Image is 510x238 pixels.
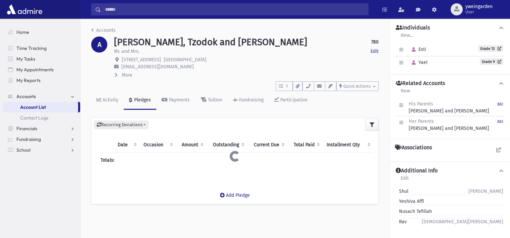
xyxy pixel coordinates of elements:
[3,123,80,134] a: Financials
[465,4,493,9] span: yweingarden
[94,121,149,129] button: Recurring Donations
[343,84,371,89] span: Quick Actions
[409,118,434,124] span: Her Parents
[400,87,410,99] a: New
[206,137,247,153] th: Outstanding
[156,91,195,110] a: Payments
[497,100,503,114] a: 882
[16,93,36,99] span: Accounts
[371,48,379,55] a: Edit
[497,120,503,124] small: 883
[3,134,80,145] a: Fundraising
[247,137,287,153] th: Current Due
[5,3,44,16] img: AdmirePro
[465,9,493,15] span: User
[3,75,80,86] a: My Reports
[20,115,48,121] span: Contact Logs
[16,147,31,153] span: School
[3,27,80,37] a: Home
[400,174,409,186] a: Edit
[336,81,379,91] button: Quick Actions
[480,58,503,65] a: Grade 9
[396,80,445,87] h4: Related Accounts
[3,145,80,155] a: School
[91,91,124,110] a: Activity
[396,167,438,174] h4: Additional Info
[396,218,407,225] span: Rav
[207,97,222,103] div: Tuition
[396,24,430,31] h4: Individuals
[478,45,503,52] a: Grade 12
[3,102,78,112] a: Account List
[91,27,116,36] nav: breadcrumb
[121,64,194,70] span: [EMAIL_ADDRESS][DOMAIN_NAME]
[238,97,264,103] div: Fundraising
[395,144,432,151] h4: Associations
[3,112,80,123] a: Contact Logs
[91,27,116,33] a: Accounts
[16,45,47,51] span: Time Tracking
[164,57,207,63] span: [GEOGRAPHIC_DATA]
[114,72,133,79] button: More
[409,118,489,132] div: [PERSON_NAME] and [PERSON_NAME]
[422,218,503,225] span: [DEMOGRAPHIC_DATA][PERSON_NAME]
[276,81,293,91] button: 1
[16,67,54,73] span: My Appointments
[176,137,206,153] th: Amount
[497,118,503,132] a: 883
[114,137,139,153] th: Date
[279,97,307,103] div: Participation
[468,188,503,195] span: [PERSON_NAME]
[371,38,379,46] strong: 780
[122,72,132,78] span: More
[409,100,489,114] div: [PERSON_NAME] and [PERSON_NAME]
[16,77,41,83] span: My Reports
[228,91,269,110] a: Fundraising
[3,54,80,64] a: My Tasks
[3,64,80,75] a: My Appointments
[195,91,228,110] a: Tuition
[395,24,505,31] button: Individuals
[91,36,107,53] div: A
[396,198,424,205] span: Yeshiva Affl
[168,97,190,103] div: Payments
[124,91,156,110] a: Pledges
[409,60,428,65] span: Yael
[16,126,37,132] span: Financials
[396,188,408,195] span: Shul
[122,57,161,63] span: [STREET_ADDRESS]
[101,97,118,103] div: Activity
[287,137,323,153] th: Total Paid
[97,152,176,168] th: Totals:
[139,137,176,153] th: Occasion
[396,208,432,215] span: Nusach Tefillah
[409,47,426,52] span: Esti
[269,91,313,110] a: Participation
[215,187,255,204] a: Add Pledge
[16,29,29,35] span: Home
[497,102,503,106] small: 882
[20,104,46,110] span: Account List
[16,56,35,62] span: My Tasks
[323,137,373,153] th: Installment Qty
[395,167,505,174] button: Additional Info
[3,91,80,102] a: Accounts
[16,136,41,142] span: Fundraising
[114,48,139,55] p: Mr. and Mrs.
[3,43,80,54] a: Time Tracking
[400,31,413,44] a: New...
[101,3,368,15] input: Search
[284,83,290,89] span: 1
[133,97,151,103] div: Pledges
[409,101,433,107] span: His Parents
[114,36,307,48] h1: [PERSON_NAME], Tzodok and [PERSON_NAME]
[395,80,505,87] button: Related Accounts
